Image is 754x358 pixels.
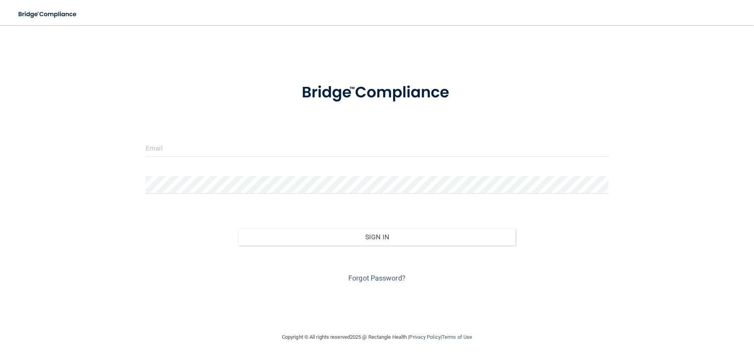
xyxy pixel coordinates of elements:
[442,334,472,340] a: Terms of Use
[348,274,406,282] a: Forgot Password?
[234,325,520,350] div: Copyright © All rights reserved 2025 @ Rectangle Health | |
[409,334,440,340] a: Privacy Policy
[12,6,84,22] img: bridge_compliance_login_screen.278c3ca4.svg
[238,228,516,246] button: Sign In
[146,139,608,157] input: Email
[285,72,469,113] img: bridge_compliance_login_screen.278c3ca4.svg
